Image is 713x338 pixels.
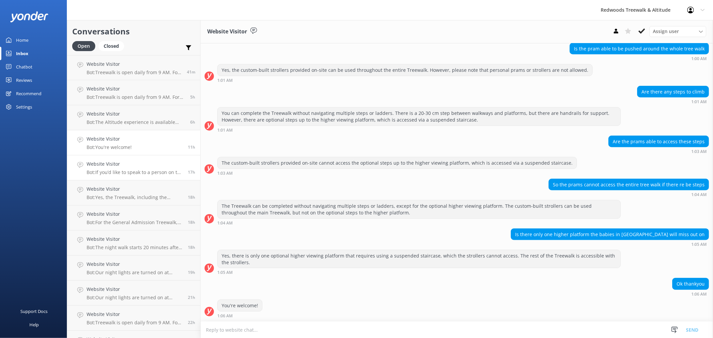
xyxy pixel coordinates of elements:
span: Sep 15 2025 07:03pm (UTC +12:00) Pacific/Auckland [188,169,195,175]
span: Sep 15 2025 06:04pm (UTC +12:00) Pacific/Auckland [188,219,195,225]
p: Bot: Yes, the Treewalk, including the Redwoods Nightlights, is open on [DATE] from 11 AM. [87,194,183,200]
div: Sep 16 2025 01:06am (UTC +12:00) Pacific/Auckland [672,292,709,296]
h4: Website Visitor [87,286,183,293]
div: Sep 16 2025 01:05am (UTC +12:00) Pacific/Auckland [217,270,621,275]
a: Website VisitorBot:The Altitude experience is available during the day only.6h [67,105,200,130]
a: Website VisitorBot:Our night lights are turned on at sunset, and the night walk starts 20 minutes... [67,256,200,281]
h4: Website Visitor [87,110,185,118]
h4: Website Visitor [87,85,185,93]
a: Website VisitorBot:Yes, the Treewalk, including the Redwoods Nightlights, is open on [DATE] from ... [67,180,200,205]
div: Are the prams able to access these steps [609,136,709,147]
img: yonder-white-logo.png [10,11,48,22]
a: Website VisitorBot:For the General Admission Treewalk, you can arrive anytime from opening, which... [67,205,200,230]
strong: 1:04 AM [217,221,233,225]
span: Sep 15 2025 03:48pm (UTC +12:00) Pacific/Auckland [188,295,195,300]
div: Yes, the custom-built strollers provided on-site can be used throughout the entire Treewalk. Howe... [218,64,592,76]
h4: Website Visitor [87,185,183,193]
h4: Website Visitor [87,261,183,268]
strong: 1:06 AM [217,314,233,318]
div: Is the pram able to be pushed around the whole tree walk [570,43,709,54]
h4: Website Visitor [87,135,132,143]
div: Chatbot [16,60,32,73]
h4: Website Visitor [87,160,183,168]
strong: 1:00 AM [691,57,707,61]
strong: 1:06 AM [691,292,707,296]
p: Bot: If you’d like to speak to a person on the Redwoods Treewalk & Altitude team, please call [PH... [87,169,183,175]
div: Sep 16 2025 01:00am (UTC +12:00) Pacific/Auckland [570,56,709,61]
p: Bot: Treewalk is open daily from 9 AM. For last ticket sold times, please check our website FAQs ... [87,320,183,326]
span: Sep 15 2025 05:56pm (UTC +12:00) Pacific/Auckland [188,270,195,275]
div: You're welcome! [218,300,262,311]
div: Recommend [16,87,41,100]
span: Sep 15 2025 06:03pm (UTC +12:00) Pacific/Auckland [188,244,195,250]
p: Bot: Our night lights are turned on at sunset and the night walk starts 20 minutes thereafter. We... [87,295,183,301]
a: Website VisitorBot:The night walk starts 20 minutes after sunset. You can check sunset times at [... [67,230,200,256]
span: Sep 16 2025 12:17pm (UTC +12:00) Pacific/Auckland [187,69,195,75]
strong: 1:04 AM [691,193,707,197]
div: Sep 16 2025 01:03am (UTC +12:00) Pacific/Auckland [217,171,577,175]
span: Sep 16 2025 01:06am (UTC +12:00) Pacific/Auckland [188,144,195,150]
div: Sep 16 2025 01:01am (UTC +12:00) Pacific/Auckland [217,128,621,132]
h3: Website Visitor [207,27,247,36]
div: Settings [16,100,32,114]
strong: 1:05 AM [217,271,233,275]
a: Website VisitorBot:If you’d like to speak to a person on the Redwoods Treewalk & Altitude team, p... [67,155,200,180]
span: Assign user [653,28,679,35]
a: Website VisitorBot:Treewalk is open daily from 9 AM. For last ticket sold times, please check our... [67,55,200,80]
div: Closed [99,41,124,51]
p: Bot: The Altitude experience is available during the day only. [87,119,185,125]
div: Open [72,41,95,51]
p: Bot: Our night lights are turned on at sunset, and the night walk starts 20 minutes thereafter. W... [87,270,183,276]
div: Inbox [16,47,28,60]
div: The Treewalk can be completed without navigating multiple steps or ladders, except for the option... [218,200,620,218]
div: Support Docs [21,305,48,318]
p: Bot: Treewalk is open daily from 9 AM. For last ticket sold times, please check our website FAQs ... [87,94,185,100]
h4: Website Visitor [87,60,182,68]
h4: Website Visitor [87,210,183,218]
strong: 1:03 AM [691,150,707,154]
p: Bot: The night walk starts 20 minutes after sunset. You can check sunset times at [URL][DOMAIN_NA... [87,244,183,250]
strong: 1:05 AM [691,242,707,246]
div: Sep 16 2025 01:03am (UTC +12:00) Pacific/Auckland [608,149,709,154]
a: Open [72,42,99,49]
span: Sep 16 2025 06:12am (UTC +12:00) Pacific/Auckland [190,119,195,125]
a: Website VisitorBot:You're welcome!11h [67,130,200,155]
div: Sep 16 2025 01:04am (UTC +12:00) Pacific/Auckland [217,220,621,225]
strong: 1:01 AM [217,128,233,132]
div: Reviews [16,73,32,87]
div: Assign User [649,26,706,37]
div: Sep 16 2025 01:01am (UTC +12:00) Pacific/Auckland [217,78,593,82]
div: You can complete the Treewalk without navigating multiple steps or ladders. There is a 20-30 cm s... [218,108,620,125]
div: Sep 16 2025 01:04am (UTC +12:00) Pacific/Auckland [549,192,709,197]
span: Sep 15 2025 06:43pm (UTC +12:00) Pacific/Auckland [188,194,195,200]
h4: Website Visitor [87,235,183,243]
span: Sep 15 2025 02:13pm (UTC +12:00) Pacific/Auckland [188,320,195,325]
div: Help [29,318,39,331]
h4: Website Visitor [87,311,183,318]
strong: 1:01 AM [691,100,707,104]
h2: Conversations [72,25,195,38]
a: Website VisitorBot:Treewalk is open daily from 9 AM. For last ticket sold times, please check our... [67,80,200,105]
div: Ok thankyou [673,278,709,290]
a: Website VisitorBot:Our night lights are turned on at sunset and the night walk starts 20 minutes ... [67,281,200,306]
div: Is there only one higher platform the babies in [GEOGRAPHIC_DATA] will miss out on [511,229,709,240]
strong: 1:01 AM [217,78,233,82]
a: Website VisitorBot:Treewalk is open daily from 9 AM. For last ticket sold times, please check our... [67,306,200,331]
div: The custom-built strollers provided on-site cannot access the optional steps up to the higher vie... [218,157,577,169]
span: Sep 16 2025 07:49am (UTC +12:00) Pacific/Auckland [190,94,195,100]
p: Bot: For the General Admission Treewalk, you can arrive anytime from opening, which is 9 AM. [87,219,183,225]
a: Closed [99,42,127,49]
div: Sep 16 2025 01:06am (UTC +12:00) Pacific/Auckland [217,313,262,318]
p: Bot: You're welcome! [87,144,132,150]
div: So the prams cannot access the entire tree walk if there re be steps [549,179,709,190]
strong: 1:03 AM [217,171,233,175]
div: Are there any steps to climb [637,86,709,98]
div: Yes, there is only one optional higher viewing platform that requires using a suspended staircase... [218,250,620,268]
div: Sep 16 2025 01:01am (UTC +12:00) Pacific/Auckland [637,99,709,104]
div: Sep 16 2025 01:05am (UTC +12:00) Pacific/Auckland [511,242,709,246]
div: Home [16,33,28,47]
p: Bot: Treewalk is open daily from 9 AM. For last ticket sold times, please check our website FAQs ... [87,69,182,75]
